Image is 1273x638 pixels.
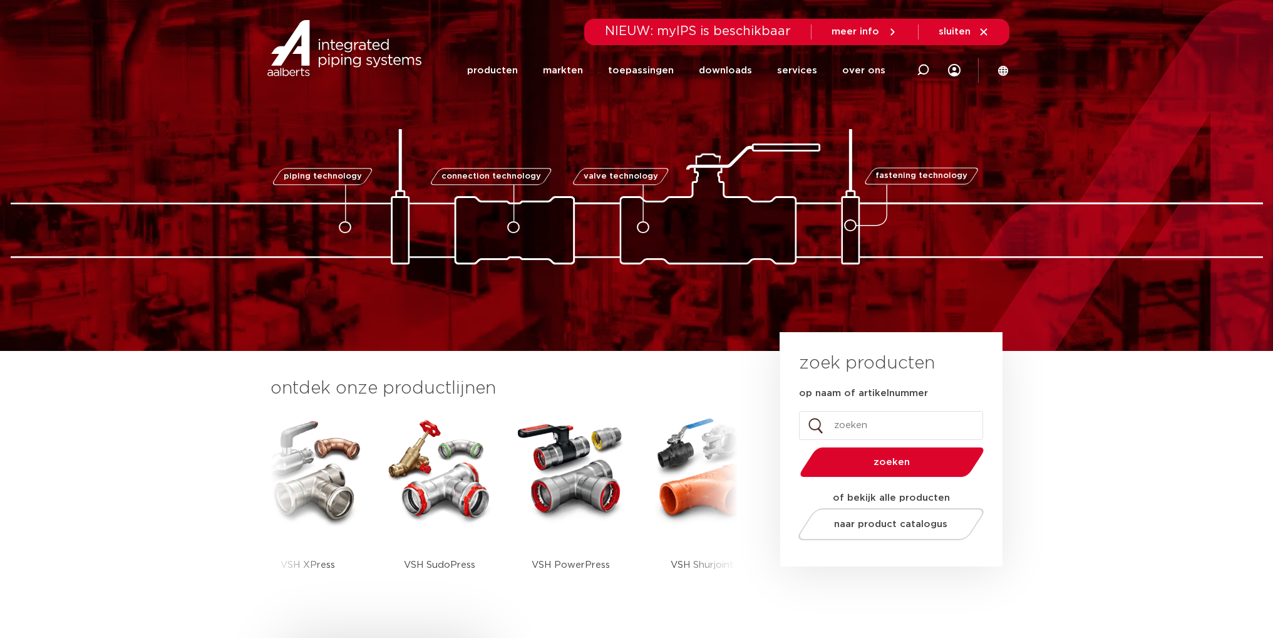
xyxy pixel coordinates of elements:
[834,520,947,529] span: naar product catalogus
[799,387,928,400] label: op naam of artikelnummer
[646,414,759,604] a: VSH Shurjoint
[515,414,627,604] a: VSH PowerPress
[467,46,518,95] a: producten
[777,46,817,95] a: services
[799,411,983,440] input: zoeken
[842,46,885,95] a: over ons
[383,414,496,604] a: VSH SudoPress
[252,414,364,604] a: VSH XPress
[832,27,879,36] span: meer info
[543,46,583,95] a: markten
[875,172,967,180] span: fastening technology
[699,46,752,95] a: downloads
[281,526,335,604] p: VSH XPress
[832,458,952,467] span: zoeken
[584,172,658,180] span: valve technology
[833,493,950,503] strong: of bekijk alle producten
[948,56,961,84] div: my IPS
[608,46,674,95] a: toepassingen
[467,46,885,95] nav: Menu
[939,27,971,36] span: sluiten
[441,172,540,180] span: connection technology
[271,376,738,401] h3: ontdek onze productlijnen
[832,26,898,38] a: meer info
[795,508,987,540] a: naar product catalogus
[284,172,362,180] span: piping technology
[795,446,989,478] button: zoeken
[404,526,475,604] p: VSH SudoPress
[532,526,610,604] p: VSH PowerPress
[671,526,734,604] p: VSH Shurjoint
[799,351,935,376] h3: zoek producten
[939,26,989,38] a: sluiten
[605,25,791,38] span: NIEUW: myIPS is beschikbaar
